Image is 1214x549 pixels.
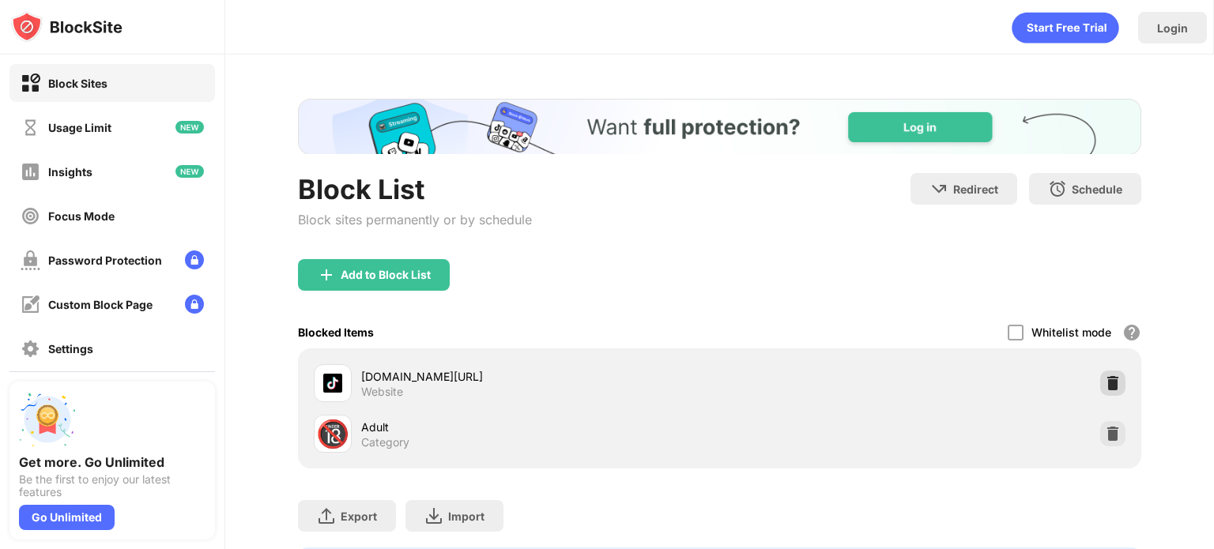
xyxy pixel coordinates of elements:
[1031,325,1111,339] div: Whitelist mode
[48,121,111,134] div: Usage Limit
[19,473,205,498] div: Be the first to enjoy our latest features
[19,454,205,470] div: Get more. Go Unlimited
[48,209,115,223] div: Focus Mode
[48,298,153,311] div: Custom Block Page
[1072,182,1122,196] div: Schedule
[175,165,204,178] img: new-icon.svg
[185,250,204,269] img: lock-menu.svg
[298,173,532,205] div: Block List
[316,418,349,450] div: 🔞
[361,368,719,385] div: [DOMAIN_NAME][URL]
[185,295,204,314] img: lock-menu.svg
[361,435,409,449] div: Category
[48,342,93,355] div: Settings
[48,77,107,90] div: Block Sites
[1157,21,1188,35] div: Login
[341,269,431,281] div: Add to Block List
[19,505,115,530] div: Go Unlimited
[21,250,40,270] img: password-protection-off.svg
[21,339,40,359] img: settings-off.svg
[298,99,1141,154] iframe: Banner
[298,212,532,227] div: Block sites permanently or by schedule
[298,325,374,339] div: Blocked Items
[361,385,403,399] div: Website
[21,73,40,93] img: block-on.svg
[341,510,377,523] div: Export
[953,182,998,196] div: Redirect
[1012,12,1119,43] div: animation
[21,118,40,137] img: time-usage-off.svg
[448,510,484,523] div: Import
[11,11,123,43] img: logo-blocksite.svg
[361,419,719,435] div: Adult
[21,206,40,226] img: focus-off.svg
[21,162,40,182] img: insights-off.svg
[48,254,162,267] div: Password Protection
[21,295,40,314] img: customize-block-page-off.svg
[323,374,342,393] img: favicons
[175,121,204,133] img: new-icon.svg
[19,391,76,448] img: push-unlimited.svg
[48,165,92,179] div: Insights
